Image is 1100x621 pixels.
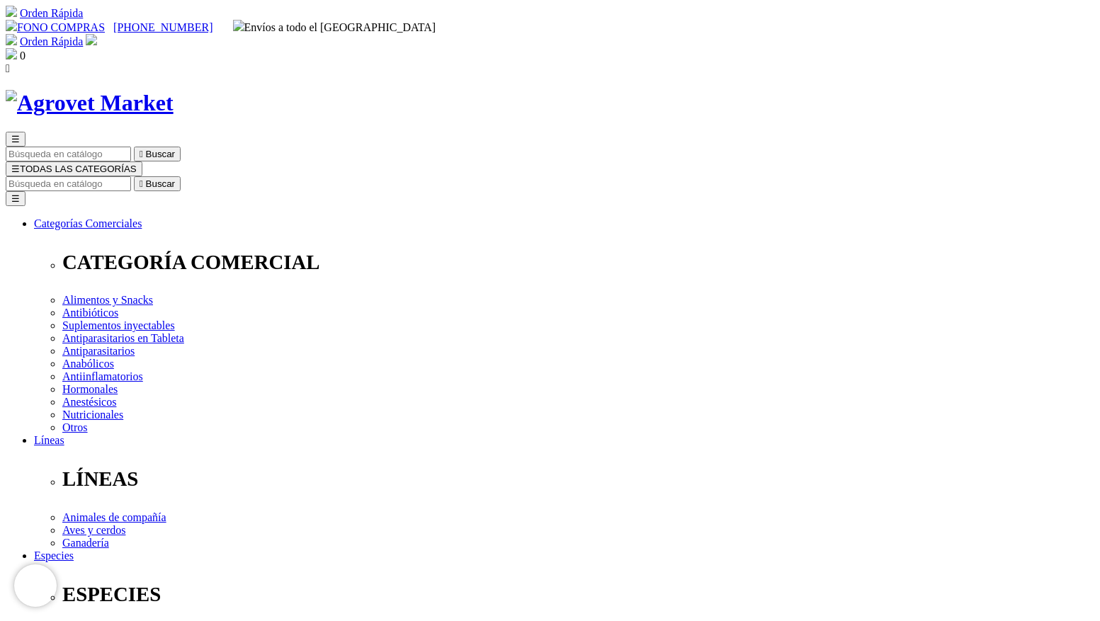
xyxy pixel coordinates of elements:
[11,134,20,144] span: ☰
[6,6,17,17] img: shopping-cart.svg
[6,34,17,45] img: shopping-cart.svg
[146,178,175,189] span: Buscar
[6,161,142,176] button: ☰TODAS LAS CATEGORÍAS
[113,21,212,33] a: [PHONE_NUMBER]
[62,409,123,421] a: Nutricionales
[6,21,105,33] a: FONO COMPRAS
[134,176,181,191] button:  Buscar
[62,421,88,433] a: Otros
[6,48,17,59] img: shopping-bag.svg
[11,164,20,174] span: ☰
[6,20,17,31] img: phone.svg
[6,176,131,191] input: Buscar
[20,7,83,19] a: Orden Rápida
[20,35,83,47] a: Orden Rápida
[140,178,143,189] i: 
[62,383,118,395] a: Hormonales
[62,396,116,408] a: Anestésicos
[62,524,125,536] a: Aves y cerdos
[86,34,97,45] img: user.svg
[62,370,143,382] a: Antiinflamatorios
[233,21,436,33] span: Envíos a todo el [GEOGRAPHIC_DATA]
[6,62,10,74] i: 
[34,217,142,229] a: Categorías Comerciales
[62,467,1094,491] p: LÍNEAS
[62,332,184,344] a: Antiparasitarios en Tableta
[20,50,25,62] span: 0
[62,294,153,306] a: Alimentos y Snacks
[62,358,114,370] a: Anabólicos
[6,90,174,116] img: Agrovet Market
[233,20,244,31] img: delivery-truck.svg
[146,149,175,159] span: Buscar
[134,147,181,161] button:  Buscar
[140,149,143,159] i: 
[86,35,97,47] a: Acceda a su cuenta de cliente
[6,132,25,147] button: ☰
[62,251,1094,274] p: CATEGORÍA COMERCIAL
[6,147,131,161] input: Buscar
[14,564,57,607] iframe: Brevo live chat
[62,345,135,357] a: Antiparasitarios
[62,307,118,319] a: Antibióticos
[62,319,175,331] a: Suplementos inyectables
[62,537,109,549] a: Ganadería
[6,191,25,206] button: ☰
[34,549,74,562] a: Especies
[34,434,64,446] a: Líneas
[62,583,1094,606] p: ESPECIES
[62,511,166,523] a: Animales de compañía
